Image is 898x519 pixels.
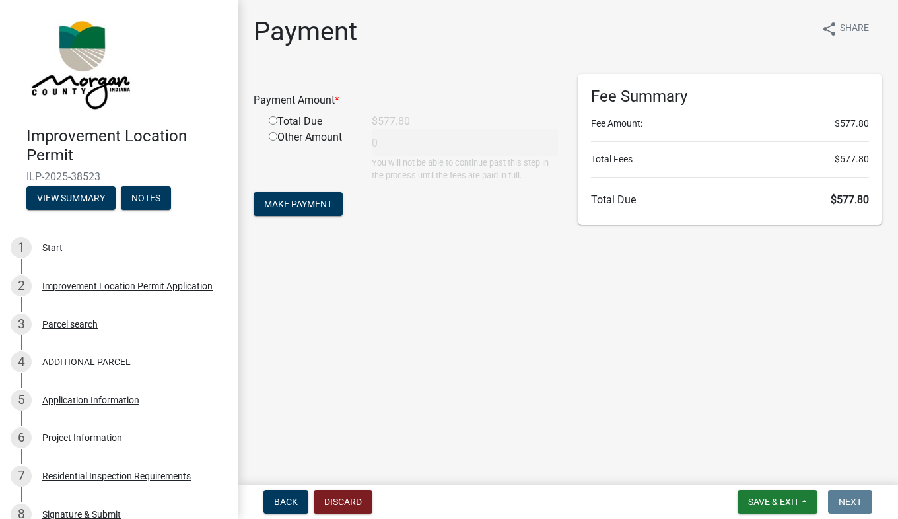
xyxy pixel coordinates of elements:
[42,357,131,366] div: ADDITIONAL PARCEL
[254,16,357,48] h1: Payment
[835,153,869,166] span: $577.80
[828,490,872,514] button: Next
[259,114,362,129] div: Total Due
[748,497,799,507] span: Save & Exit
[42,471,191,481] div: Residential Inspection Requirements
[11,466,32,487] div: 7
[811,16,880,42] button: shareShare
[42,396,139,405] div: Application Information
[738,490,817,514] button: Save & Exit
[26,127,227,165] h4: Improvement Location Permit
[42,433,122,442] div: Project Information
[11,427,32,448] div: 6
[11,390,32,411] div: 5
[263,490,308,514] button: Back
[11,314,32,335] div: 3
[244,92,568,108] div: Payment Amount
[26,170,211,183] span: ILP-2025-38523
[26,14,133,113] img: Morgan County, Indiana
[42,243,63,252] div: Start
[839,497,862,507] span: Next
[26,193,116,204] wm-modal-confirm: Summary
[274,497,298,507] span: Back
[42,510,121,519] div: Signature & Submit
[11,237,32,258] div: 1
[121,193,171,204] wm-modal-confirm: Notes
[259,129,362,182] div: Other Amount
[831,193,869,206] span: $577.80
[121,186,171,210] button: Notes
[42,281,213,291] div: Improvement Location Permit Application
[835,117,869,131] span: $577.80
[26,186,116,210] button: View Summary
[591,117,869,131] li: Fee Amount:
[591,87,869,106] h6: Fee Summary
[591,153,869,166] li: Total Fees
[42,320,98,329] div: Parcel search
[264,199,332,209] span: Make Payment
[254,192,343,216] button: Make Payment
[314,490,372,514] button: Discard
[591,193,869,206] h6: Total Due
[821,21,837,37] i: share
[840,21,869,37] span: Share
[11,351,32,372] div: 4
[11,275,32,296] div: 2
